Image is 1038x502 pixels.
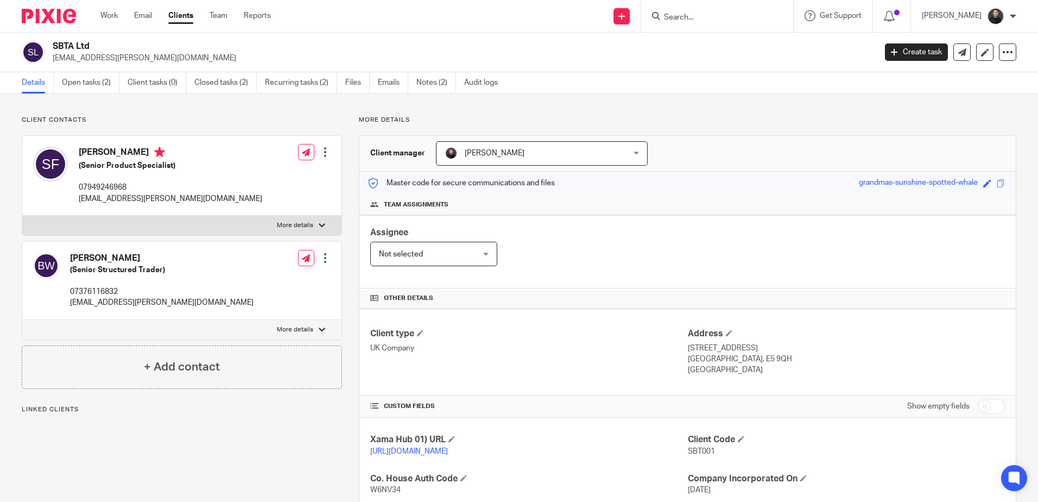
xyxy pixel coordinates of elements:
[688,448,715,455] span: SBT001
[194,72,257,93] a: Closed tasks (2)
[62,72,119,93] a: Open tasks (2)
[464,72,506,93] a: Audit logs
[33,253,59,279] img: svg%3E
[70,286,254,297] p: 07376116832
[144,359,220,375] h4: + Add contact
[370,228,408,237] span: Assignee
[368,178,555,189] p: Master code for secure communications and files
[53,53,869,64] p: [EMAIL_ADDRESS][PERSON_NAME][DOMAIN_NAME]
[370,148,425,159] h3: Client manager
[154,147,165,158] i: Primary
[359,116,1016,124] p: More details
[378,72,408,93] a: Emails
[907,401,970,412] label: Show empty fields
[345,72,370,93] a: Files
[688,486,711,494] span: [DATE]
[688,365,1005,375] p: [GEOGRAPHIC_DATA]
[168,10,193,21] a: Clients
[70,297,254,308] p: [EMAIL_ADDRESS][PERSON_NAME][DOMAIN_NAME]
[384,294,433,303] span: Other details
[370,343,687,354] p: UK Company
[370,434,687,445] h4: Xama Hub 01) URL
[79,182,262,193] p: 07949246968
[370,448,448,455] a: [URL][DOMAIN_NAME]
[379,250,423,258] span: Not selected
[859,177,978,190] div: grandmas-sunshine-spotted-whale
[79,147,262,160] h4: [PERSON_NAME]
[265,72,337,93] a: Recurring tasks (2)
[22,41,45,64] img: svg%3E
[22,116,342,124] p: Client contacts
[922,10,982,21] p: [PERSON_NAME]
[384,200,448,209] span: Team assignments
[22,72,54,93] a: Details
[370,328,687,340] h4: Client type
[210,10,227,21] a: Team
[688,354,1005,365] p: [GEOGRAPHIC_DATA], E5 9QH
[277,221,313,230] p: More details
[688,473,1005,485] h4: Company Incorporated On
[134,10,152,21] a: Email
[22,405,342,414] p: Linked clients
[688,343,1005,354] p: [STREET_ADDRESS]
[79,160,262,171] h5: (Senior Product Specialist)
[53,41,705,52] h2: SBTA Ltd
[70,265,254,275] h5: (Senior Structured Trader)
[370,473,687,485] h4: Co. House Auth Code
[70,253,254,264] h4: [PERSON_NAME]
[244,10,271,21] a: Reports
[688,434,1005,445] h4: Client Code
[987,8,1004,25] img: My%20Photo.jpg
[885,43,948,61] a: Create task
[416,72,456,93] a: Notes (2)
[79,193,262,204] p: [EMAIL_ADDRESS][PERSON_NAME][DOMAIN_NAME]
[820,12,862,20] span: Get Support
[370,486,401,494] span: W6NV34
[688,328,1005,340] h4: Address
[33,147,68,181] img: svg%3E
[370,402,687,411] h4: CUSTOM FIELDS
[445,147,458,160] img: My%20Photo.jpg
[663,13,761,23] input: Search
[465,149,524,157] span: [PERSON_NAME]
[128,72,186,93] a: Client tasks (0)
[100,10,118,21] a: Work
[277,325,313,334] p: More details
[22,9,76,23] img: Pixie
